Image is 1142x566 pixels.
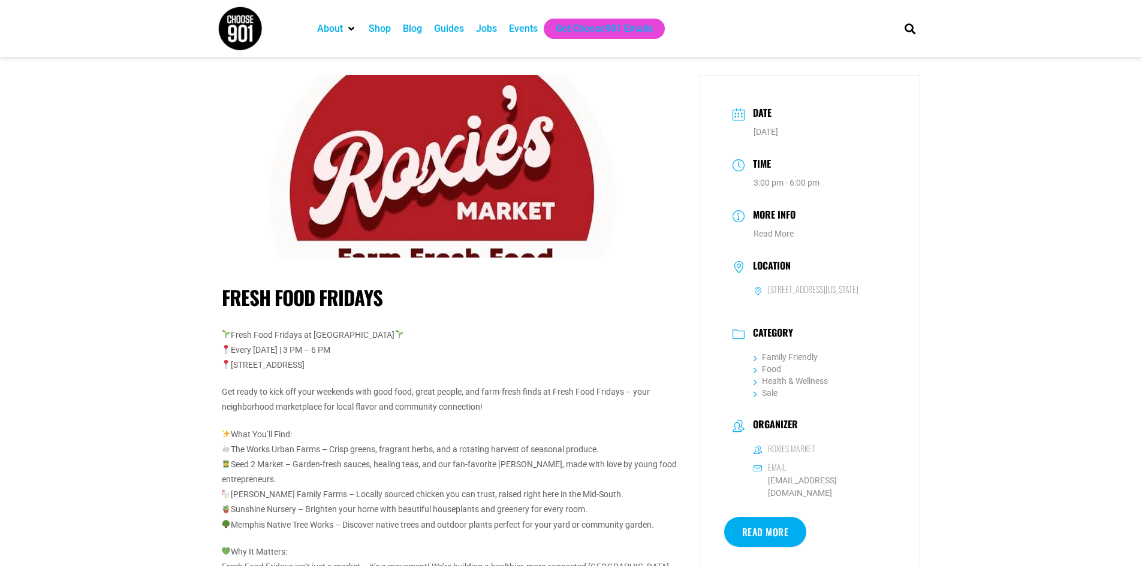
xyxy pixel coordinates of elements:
img: 📍 [222,345,230,353]
h6: Email [768,462,786,473]
img: 🪴 [222,505,230,513]
h3: Organizer [747,419,798,433]
a: Read More [724,517,807,547]
img: ✨ [222,429,230,438]
a: About [317,22,343,36]
h6: [STREET_ADDRESS][US_STATE] [768,284,858,295]
h3: Category [747,327,793,341]
h1: Fresh Food Fridays [222,286,682,310]
h3: Date [747,105,772,123]
a: Get Choose901 Emails [556,22,653,36]
a: Shop [369,22,391,36]
a: Blog [403,22,422,36]
abbr: 3:00 pm - 6:00 pm [754,178,819,187]
h3: Location [747,260,791,274]
a: Events [509,22,538,36]
img: 🌱 [222,330,230,338]
h6: Roxies Market [768,443,815,454]
a: Food [754,364,781,374]
h3: More Info [747,207,796,225]
p: Get ready to kick off your weekends with good food, great people, and farm-fresh finds at Fresh F... [222,385,682,414]
img: 🌳 [222,520,230,528]
img: 🥫 [222,459,230,468]
a: Sale [754,388,778,398]
img: 💚 [222,547,230,555]
p: Fresh Food Fridays at [GEOGRAPHIC_DATA] Every [DATE] | 3 PM – 6 PM [STREET_ADDRESS] [222,328,682,373]
a: [EMAIL_ADDRESS][DOMAIN_NAME] [754,474,888,500]
img: 🐓 [222,490,230,498]
a: Guides [434,22,464,36]
a: Family Friendly [754,352,818,362]
a: Read More [754,229,794,238]
img: 🧄 [222,444,230,453]
a: Jobs [476,22,497,36]
img: 📍 [222,360,230,368]
img: Logo for Roxie's Market featuring white cursive and bold text on a red background, with the sloga... [260,75,643,258]
nav: Main nav [311,19,884,39]
img: 🌱 [395,330,403,338]
div: Search [900,19,920,38]
div: About [311,19,363,39]
span: [DATE] [754,127,778,137]
a: Health & Wellness [754,376,828,386]
h3: Time [747,156,771,174]
p: What You’ll Find: The Works Urban Farms – Crisp greens, fragrant herbs, and a rotating harvest of... [222,427,682,532]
